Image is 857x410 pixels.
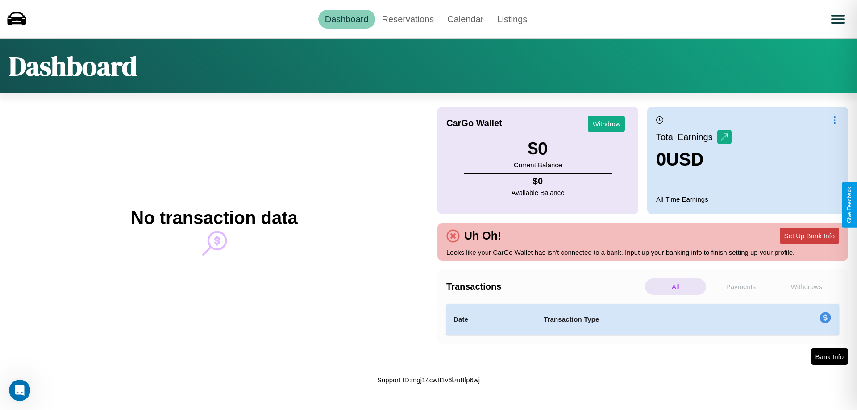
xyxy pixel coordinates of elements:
[780,228,839,244] button: Set Up Bank Info
[514,159,562,171] p: Current Balance
[656,149,732,170] h3: 0 USD
[377,374,480,386] p: Support ID: mgj14cw81v6lzu8fp6wj
[460,229,506,242] h4: Uh Oh!
[512,176,565,186] h4: $ 0
[453,314,529,325] h4: Date
[446,304,839,335] table: simple table
[490,10,534,29] a: Listings
[514,139,562,159] h3: $ 0
[512,186,565,199] p: Available Balance
[825,7,850,32] button: Open menu
[9,380,30,401] iframe: Intercom live chat
[375,10,441,29] a: Reservations
[645,278,706,295] p: All
[446,118,502,128] h4: CarGo Wallet
[441,10,490,29] a: Calendar
[656,129,717,145] p: Total Earnings
[656,193,839,205] p: All Time Earnings
[318,10,375,29] a: Dashboard
[131,208,297,228] h2: No transaction data
[9,48,137,84] h1: Dashboard
[446,282,643,292] h4: Transactions
[846,187,853,223] div: Give Feedback
[776,278,837,295] p: Withdraws
[711,278,772,295] p: Payments
[544,314,746,325] h4: Transaction Type
[811,348,848,365] button: Bank Info
[446,246,839,258] p: Looks like your CarGo Wallet has isn't connected to a bank. Input up your banking info to finish ...
[588,116,625,132] button: Withdraw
